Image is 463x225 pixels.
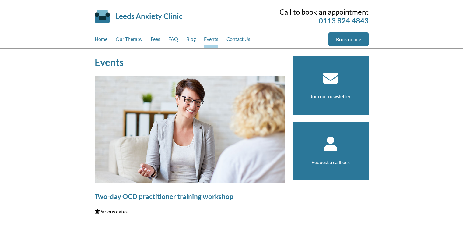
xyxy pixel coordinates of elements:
[204,32,218,48] a: Events
[226,32,250,48] a: Contact Us
[186,32,196,48] a: Blog
[115,12,182,20] a: Leeds Anxiety Clinic
[168,32,178,48] a: FAQ
[95,56,285,68] h1: Events
[116,32,142,48] a: Our Therapy
[95,208,285,215] p: Various dates
[151,32,160,48] a: Fees
[319,16,369,25] a: 0113 824 4843
[311,159,350,165] a: Request a callback
[95,209,99,214] i: Calendar
[328,32,369,46] a: Book online
[310,93,351,99] a: Join our newsletter
[95,192,233,201] a: Two-day OCD practitioner training workshop
[95,32,107,48] a: Home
